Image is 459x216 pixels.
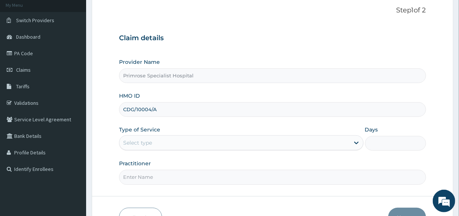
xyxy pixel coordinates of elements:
[16,33,40,40] span: Dashboard
[16,66,31,73] span: Claims
[14,38,30,56] img: d_794563401_company_1708531726252_794563401
[119,34,426,42] h3: Claim details
[16,83,30,90] span: Tariffs
[119,102,426,117] input: Enter HMO ID
[123,139,152,147] div: Select type
[16,17,54,24] span: Switch Providers
[43,62,103,138] span: We're online!
[119,6,426,15] p: Step 1 of 2
[119,58,160,66] label: Provider Name
[4,140,143,166] textarea: Type your message and hit 'Enter'
[119,160,151,167] label: Practitioner
[119,92,140,100] label: HMO ID
[119,170,426,184] input: Enter Name
[123,4,141,22] div: Minimize live chat window
[365,126,378,133] label: Days
[119,126,160,133] label: Type of Service
[39,42,126,52] div: Chat with us now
